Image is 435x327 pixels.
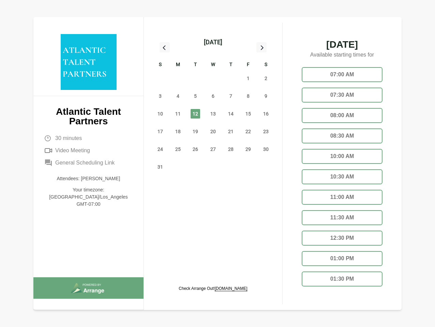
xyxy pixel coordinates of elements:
span: Sunday, August 10, 2025 [155,109,165,119]
div: 10:00 AM [302,149,382,164]
span: Wednesday, August 6, 2025 [208,91,218,101]
p: Available starting times for [296,49,388,62]
span: Tuesday, August 19, 2025 [191,127,200,136]
p: Attendees: [PERSON_NAME] [44,175,133,182]
a: [DOMAIN_NAME] [215,286,247,291]
span: Saturday, August 9, 2025 [261,91,271,101]
div: 11:00 AM [302,190,382,205]
span: Saturday, August 16, 2025 [261,109,271,119]
span: Wednesday, August 27, 2025 [208,144,218,154]
div: 08:00 AM [302,108,382,123]
span: Monday, August 25, 2025 [173,144,183,154]
span: Wednesday, August 13, 2025 [208,109,218,119]
p: Atlantic Talent Partners [44,107,133,126]
div: 01:00 PM [302,251,382,266]
span: [DATE] [296,40,388,49]
span: Monday, August 4, 2025 [173,91,183,101]
div: M [169,61,187,69]
span: Saturday, August 2, 2025 [261,74,271,83]
span: Thursday, August 28, 2025 [226,144,236,154]
span: Wednesday, August 20, 2025 [208,127,218,136]
div: W [204,61,222,69]
span: Friday, August 22, 2025 [243,127,253,136]
span: Tuesday, August 12, 2025 [191,109,200,119]
div: 01:30 PM [302,271,382,286]
span: General Scheduling Link [55,159,115,167]
div: 07:30 AM [302,88,382,103]
div: 08:30 AM [302,128,382,143]
span: Friday, August 29, 2025 [243,144,253,154]
span: Tuesday, August 5, 2025 [191,91,200,101]
span: Saturday, August 30, 2025 [261,144,271,154]
span: Saturday, August 23, 2025 [261,127,271,136]
span: 30 minutes [55,134,82,142]
span: Sunday, August 24, 2025 [155,144,165,154]
span: Friday, August 8, 2025 [243,91,253,101]
span: Tuesday, August 26, 2025 [191,144,200,154]
div: F [240,61,257,69]
div: S [151,61,169,69]
div: [DATE] [204,37,222,47]
span: Sunday, August 17, 2025 [155,127,165,136]
div: 11:30 AM [302,210,382,225]
span: Sunday, August 31, 2025 [155,162,165,172]
span: Sunday, August 3, 2025 [155,91,165,101]
div: 12:30 PM [302,231,382,246]
p: Check Arrange Out! [179,286,247,291]
div: S [257,61,275,69]
span: Thursday, August 21, 2025 [226,127,236,136]
span: Monday, August 11, 2025 [173,109,183,119]
div: 07:00 AM [302,67,382,82]
span: Thursday, August 7, 2025 [226,91,236,101]
span: Video Meeting [55,146,90,155]
p: Your timezone: [GEOGRAPHIC_DATA]/Los_Angeles GMT-07:00 [44,186,133,208]
span: Thursday, August 14, 2025 [226,109,236,119]
span: Friday, August 15, 2025 [243,109,253,119]
span: Friday, August 1, 2025 [243,74,253,83]
div: 10:30 AM [302,169,382,184]
div: T [186,61,204,69]
span: Monday, August 18, 2025 [173,127,183,136]
div: T [222,61,240,69]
